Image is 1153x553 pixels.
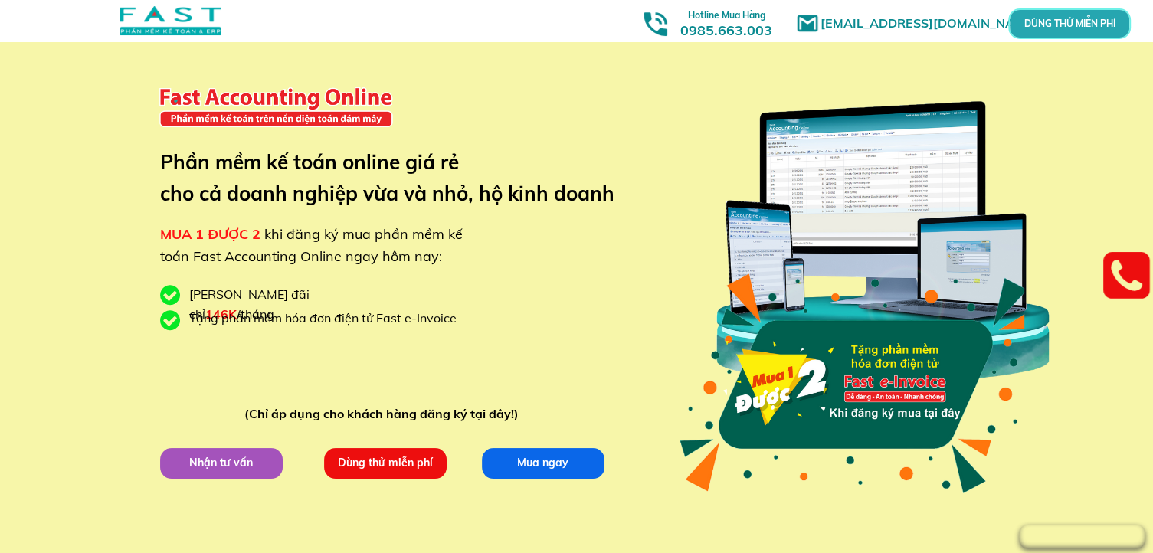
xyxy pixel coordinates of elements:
[244,404,526,424] div: (Chỉ áp dụng cho khách hàng đăng ký tại đây!)
[160,146,637,210] h3: Phần mềm kế toán online giá rẻ cho cả doanh nghiệp vừa và nhỏ, hộ kinh doanh
[324,448,447,479] p: Dùng thử miễn phí
[160,225,463,265] span: khi đăng ký mua phần mềm kế toán Fast Accounting Online ngay hôm nay:
[160,225,260,243] span: MUA 1 ĐƯỢC 2
[205,306,237,322] span: 146K
[821,14,1047,34] h1: [EMAIL_ADDRESS][DOMAIN_NAME]
[160,448,283,479] p: Nhận tư vấn
[189,285,388,324] div: [PERSON_NAME] đãi chỉ /tháng
[189,309,468,329] div: Tặng phần mềm hóa đơn điện tử Fast e-Invoice
[663,5,789,38] h3: 0985.663.003
[482,448,604,479] p: Mua ngay
[688,9,765,21] span: Hotline Mua Hàng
